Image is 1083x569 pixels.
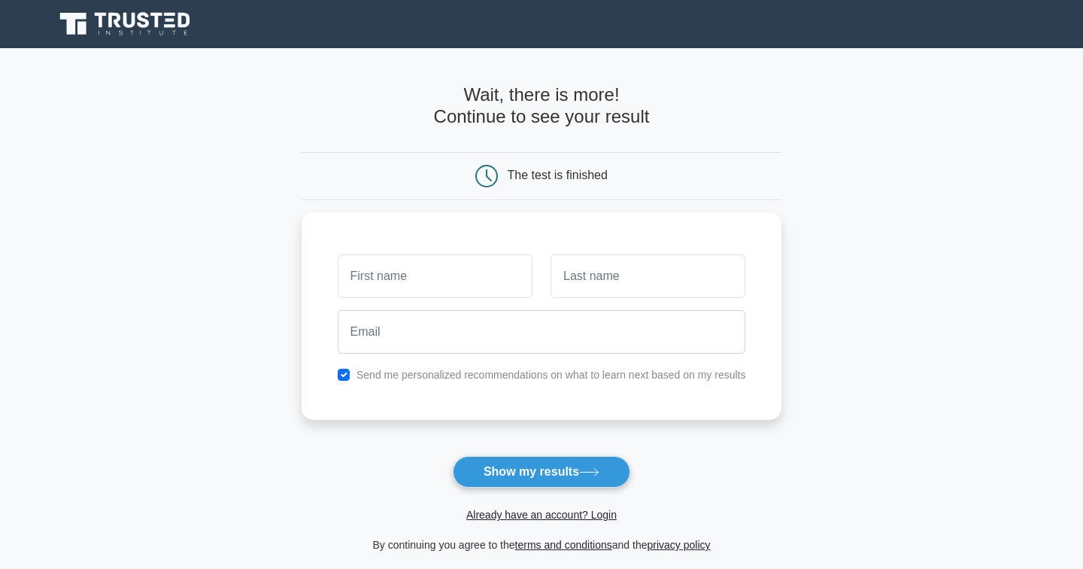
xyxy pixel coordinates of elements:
[293,536,791,554] div: By continuing you agree to the and the
[338,254,532,298] input: First name
[356,369,746,381] label: Send me personalized recommendations on what to learn next based on my results
[466,509,617,521] a: Already have an account? Login
[453,456,630,488] button: Show my results
[338,310,746,354] input: Email
[551,254,745,298] input: Last name
[515,539,612,551] a: terms and conditions
[508,169,608,181] div: The test is finished
[302,84,782,128] h4: Wait, there is more! Continue to see your result
[648,539,711,551] a: privacy policy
